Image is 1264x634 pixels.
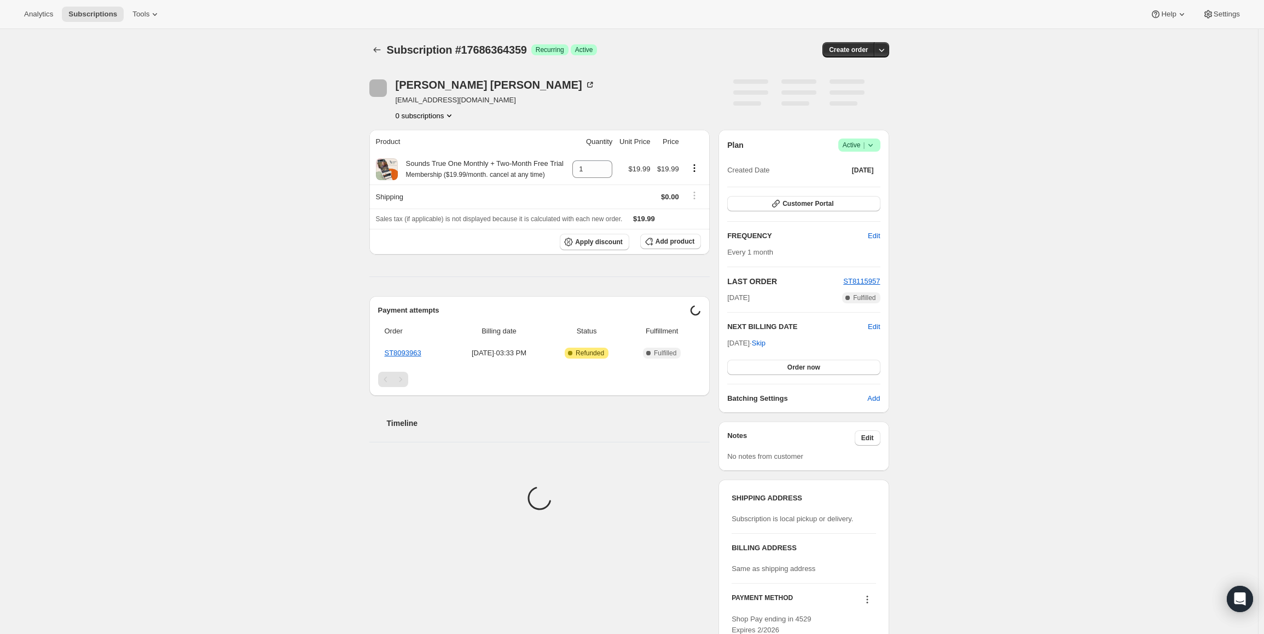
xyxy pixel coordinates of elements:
th: Unit Price [616,130,653,154]
button: Help [1144,7,1193,22]
span: Apply discount [575,238,623,246]
button: Apply discount [560,234,629,250]
button: Create order [822,42,874,57]
span: Help [1161,10,1176,19]
span: Sales tax (if applicable) is not displayed because it is calculated with each new order. [376,215,623,223]
span: Fulfillment [629,326,694,337]
span: [DATE] · 03:33 PM [454,348,544,359]
span: Create order [829,45,868,54]
span: Add [867,393,880,404]
small: Membership ($19.99/month. cancel at any time) [406,171,545,178]
button: [DATE] [845,163,880,178]
span: Settings [1214,10,1240,19]
span: Analytics [24,10,53,19]
span: Created Date [727,165,769,176]
h3: BILLING ADDRESS [732,543,875,554]
span: Bonnie Schindler [369,79,387,97]
span: | [863,141,865,149]
img: product img [376,158,398,180]
span: $19.99 [633,215,655,223]
span: [EMAIL_ADDRESS][DOMAIN_NAME] [396,95,595,106]
button: Product actions [396,110,455,121]
h2: Timeline [387,418,710,429]
button: Edit [868,321,880,332]
span: Active [843,140,876,151]
th: Order [378,319,451,343]
button: Add [861,390,886,407]
span: Billing date [454,326,544,337]
button: Customer Portal [727,196,880,211]
span: Active [575,45,593,54]
span: [DATE] · [727,339,766,347]
span: Recurring [536,45,564,54]
span: Subscription #17686364359 [387,44,527,56]
button: Add product [640,234,701,249]
span: Order now [787,363,820,372]
button: Settings [1196,7,1246,22]
h2: FREQUENCY [727,230,868,241]
button: Subscriptions [62,7,124,22]
button: Shipping actions [686,189,703,201]
span: Shop Pay ending in 4529 Expires 2/2026 [732,615,811,634]
span: Add product [656,237,694,246]
span: Every 1 month [727,248,773,256]
span: No notes from customer [727,452,803,460]
h2: LAST ORDER [727,276,843,287]
span: Customer Portal [782,199,833,208]
span: Tools [132,10,149,19]
div: Sounds True One Monthly + Two-Month Free Trial [398,158,564,180]
span: Skip [752,338,766,349]
a: ST8093963 [385,349,421,357]
span: [DATE] [727,292,750,303]
span: $19.99 [629,165,651,173]
th: Quantity [569,130,616,154]
span: Edit [861,434,874,442]
th: Price [653,130,682,154]
span: $19.99 [657,165,679,173]
span: Edit [868,230,880,241]
span: Same as shipping address [732,564,815,573]
button: Subscriptions [369,42,385,57]
th: Shipping [369,185,569,209]
h2: Payment attempts [378,305,691,316]
button: Product actions [686,162,703,174]
h3: PAYMENT METHOD [732,593,793,608]
span: Fulfilled [654,349,676,358]
h2: Plan [727,140,744,151]
a: ST8115957 [843,277,880,285]
span: Subscription is local pickup or delivery. [732,515,853,523]
span: [DATE] [852,166,874,175]
h3: Notes [727,430,855,446]
span: Status [550,326,623,337]
div: Open Intercom Messenger [1227,586,1253,612]
button: Analytics [18,7,60,22]
nav: Pagination [378,372,701,387]
button: Edit [855,430,880,446]
button: Tools [126,7,167,22]
span: $0.00 [661,193,679,201]
h2: NEXT BILLING DATE [727,321,868,332]
span: Subscriptions [68,10,117,19]
span: Refunded [576,349,604,358]
h3: SHIPPING ADDRESS [732,493,875,504]
th: Product [369,130,569,154]
h6: Batching Settings [727,393,867,404]
span: Fulfilled [853,293,875,302]
button: ST8115957 [843,276,880,287]
button: Order now [727,360,880,375]
div: [PERSON_NAME] [PERSON_NAME] [396,79,595,90]
button: Edit [861,227,886,245]
button: Skip [745,335,772,352]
